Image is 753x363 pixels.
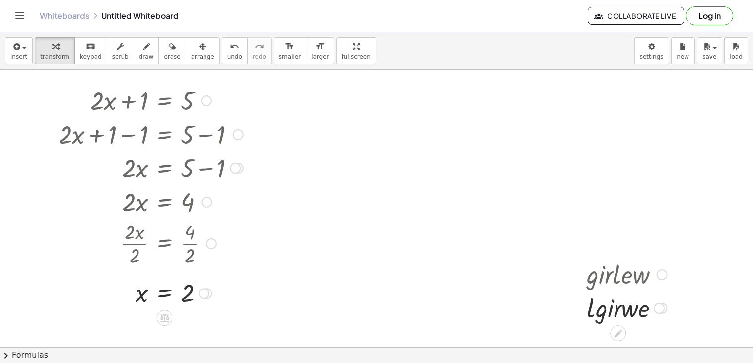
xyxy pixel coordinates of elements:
[730,53,743,60] span: load
[686,6,733,25] button: Log in
[702,53,716,60] span: save
[253,53,266,60] span: redo
[157,310,173,326] div: Apply the same math to both sides of the equation
[158,37,186,64] button: erase
[342,53,370,60] span: fullscreen
[10,53,27,60] span: insert
[35,37,75,64] button: transform
[134,37,159,64] button: draw
[336,37,376,64] button: fullscreen
[279,53,301,60] span: smaller
[186,37,220,64] button: arrange
[315,41,325,53] i: format_size
[274,37,306,64] button: format_sizesmaller
[74,37,107,64] button: keyboardkeypad
[164,53,180,60] span: erase
[107,37,134,64] button: scrub
[306,37,334,64] button: format_sizelarger
[285,41,294,53] i: format_size
[5,37,33,64] button: insert
[40,53,69,60] span: transform
[191,53,214,60] span: arrange
[247,37,272,64] button: redoredo
[697,37,722,64] button: save
[86,41,95,53] i: keyboard
[677,53,689,60] span: new
[12,8,28,24] button: Toggle navigation
[230,41,239,53] i: undo
[311,53,329,60] span: larger
[640,53,664,60] span: settings
[227,53,242,60] span: undo
[80,53,102,60] span: keypad
[112,53,129,60] span: scrub
[596,11,676,20] span: Collaborate Live
[634,37,669,64] button: settings
[40,11,89,21] a: Whiteboards
[222,37,248,64] button: undoundo
[255,41,264,53] i: redo
[610,325,626,341] div: Edit math
[588,7,684,25] button: Collaborate Live
[139,53,154,60] span: draw
[671,37,695,64] button: new
[724,37,748,64] button: load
